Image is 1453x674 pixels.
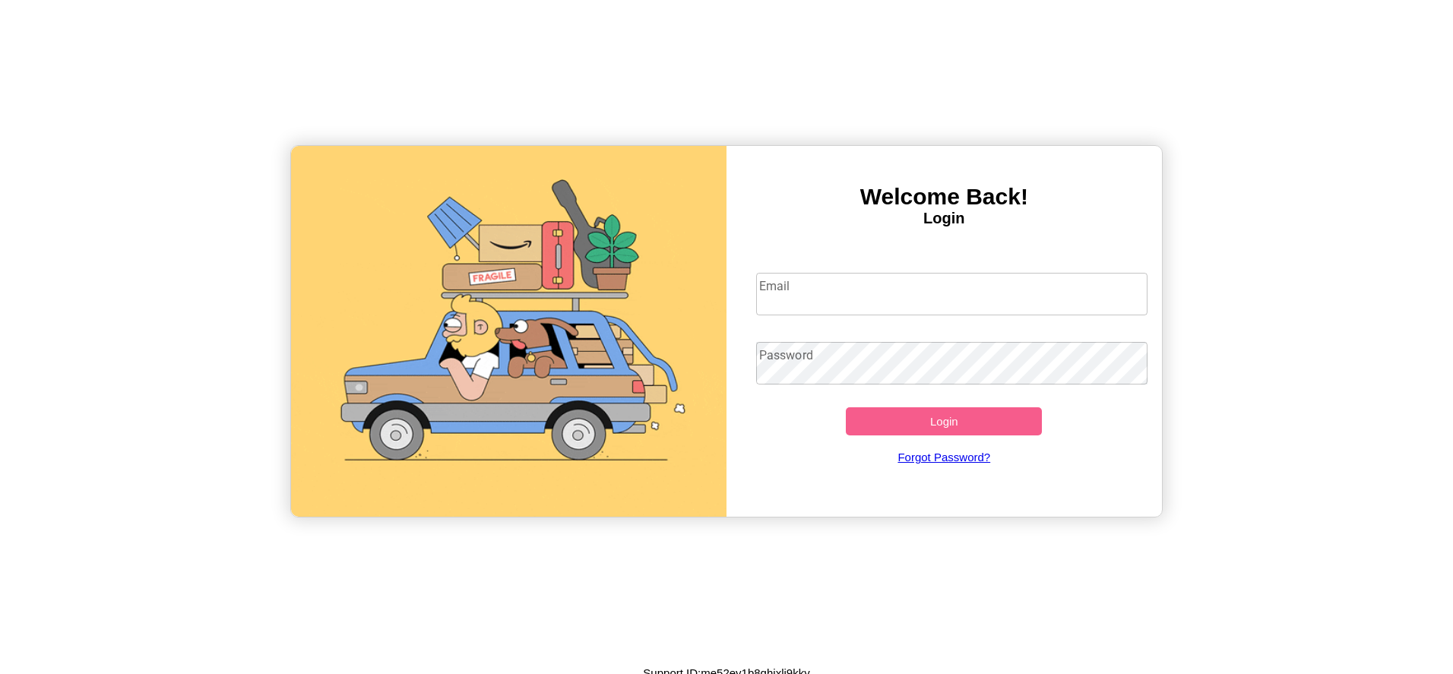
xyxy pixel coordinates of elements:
[726,184,1162,210] h3: Welcome Back!
[749,435,1140,479] a: Forgot Password?
[291,146,726,517] img: gif
[726,210,1162,227] h4: Login
[846,407,1042,435] button: Login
